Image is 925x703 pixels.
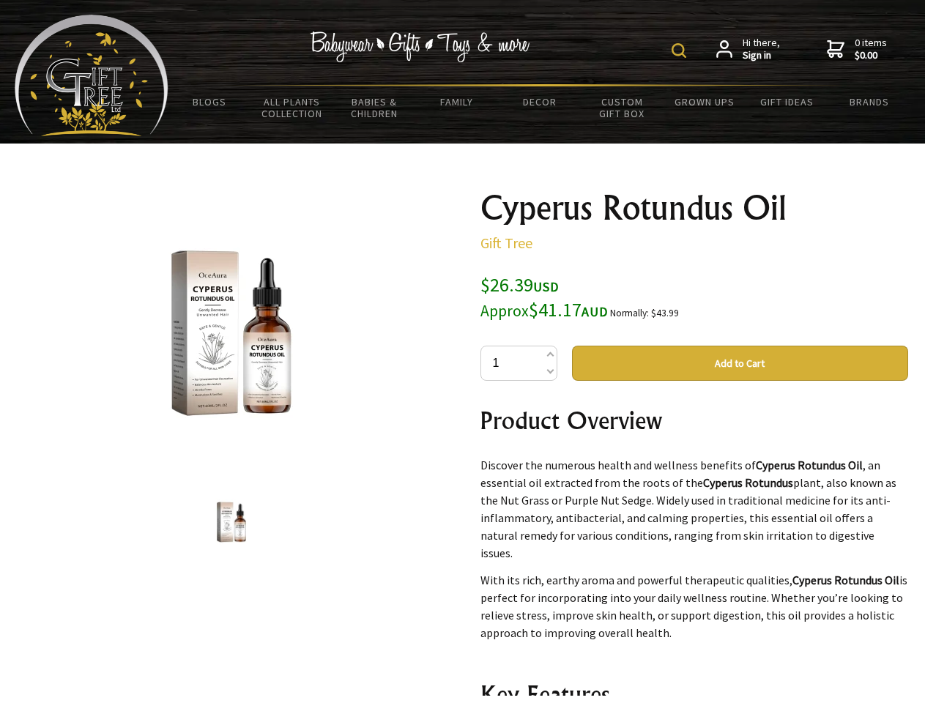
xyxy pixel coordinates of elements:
[581,86,664,129] a: Custom Gift Box
[746,86,828,117] a: Gift Ideas
[663,86,746,117] a: Grown Ups
[828,86,911,117] a: Brands
[480,301,529,321] small: Approx
[480,272,608,321] span: $26.39 $41.17
[756,458,863,472] strong: Cyperus Rotundus Oil
[582,303,608,320] span: AUD
[855,49,887,62] strong: $0.00
[480,234,532,252] a: Gift Tree
[168,86,251,117] a: BLOGS
[672,43,686,58] img: product search
[743,49,780,62] strong: Sign in
[792,573,899,587] strong: Cyperus Rotundus Oil
[743,37,780,62] span: Hi there,
[204,494,259,550] img: Cyperus Rotundus Oil
[117,219,346,447] img: Cyperus Rotundus Oil
[703,475,793,490] strong: Cyperus Rotundus
[533,278,559,295] span: USD
[416,86,499,117] a: Family
[610,307,679,319] small: Normally: $43.99
[855,36,887,62] span: 0 items
[480,456,908,562] p: Discover the numerous health and wellness benefits of , an essential oil extracted from the roots...
[480,571,908,641] p: With its rich, earthy aroma and powerful therapeutic qualities, is perfect for incorporating into...
[251,86,334,129] a: All Plants Collection
[716,37,780,62] a: Hi there,Sign in
[827,37,887,62] a: 0 items$0.00
[15,15,168,136] img: Babyware - Gifts - Toys and more...
[333,86,416,129] a: Babies & Children
[311,31,530,62] img: Babywear - Gifts - Toys & more
[480,403,908,438] h2: Product Overview
[480,190,908,226] h1: Cyperus Rotundus Oil
[572,346,908,381] button: Add to Cart
[498,86,581,117] a: Decor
